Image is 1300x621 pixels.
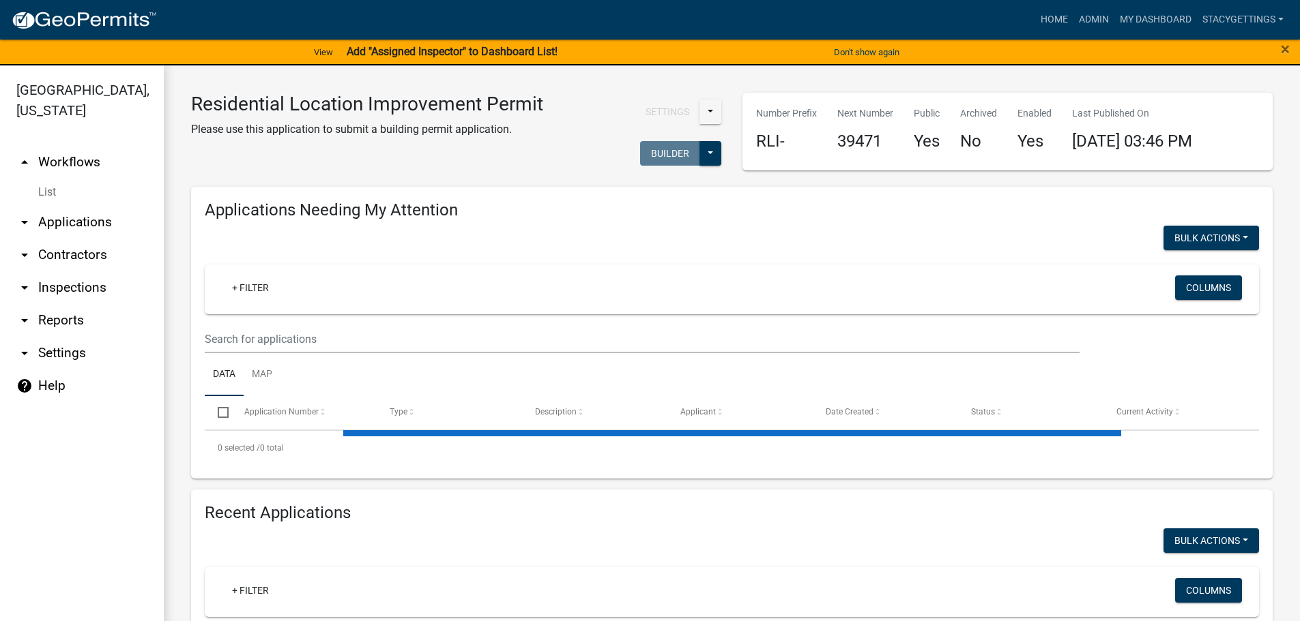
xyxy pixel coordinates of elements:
[635,100,700,124] button: Settings
[971,407,995,416] span: Status
[16,312,33,329] i: arrow_drop_down
[640,141,700,166] button: Builder
[1164,528,1259,553] button: Bulk Actions
[244,407,319,416] span: Application Number
[914,106,940,121] p: Public
[1281,40,1290,59] span: ×
[522,396,667,429] datatable-header-cell: Description
[16,247,33,263] i: arrow_drop_down
[1072,106,1192,121] p: Last Published On
[1281,41,1290,57] button: Close
[1035,7,1073,33] a: Home
[16,214,33,230] i: arrow_drop_down
[1114,7,1197,33] a: My Dashboard
[1072,132,1192,151] span: [DATE] 03:46 PM
[221,578,280,603] a: + Filter
[16,154,33,170] i: arrow_drop_up
[308,41,338,63] a: View
[221,275,280,300] a: + Filter
[756,106,817,121] p: Number Prefix
[826,407,873,416] span: Date Created
[191,93,543,116] h3: Residential Location Improvement Permit
[390,407,407,416] span: Type
[756,132,817,151] h4: RLI-
[205,200,1259,220] h4: Applications Needing My Attention
[231,396,376,429] datatable-header-cell: Application Number
[1017,132,1052,151] h4: Yes
[960,106,997,121] p: Archived
[218,443,260,453] span: 0 selected /
[1164,226,1259,250] button: Bulk Actions
[376,396,521,429] datatable-header-cell: Type
[244,353,280,397] a: Map
[205,431,1259,465] div: 0 total
[1116,407,1173,416] span: Current Activity
[205,396,231,429] datatable-header-cell: Select
[1175,578,1242,603] button: Columns
[191,121,543,138] p: Please use this application to submit a building permit application.
[914,132,940,151] h4: Yes
[958,396,1103,429] datatable-header-cell: Status
[1017,106,1052,121] p: Enabled
[535,407,577,416] span: Description
[828,41,905,63] button: Don't show again
[1073,7,1114,33] a: Admin
[16,279,33,296] i: arrow_drop_down
[205,503,1259,523] h4: Recent Applications
[680,407,716,416] span: Applicant
[1197,7,1289,33] a: StacyGettings
[347,45,558,58] strong: Add "Assigned Inspector" to Dashboard List!
[205,353,244,397] a: Data
[16,345,33,361] i: arrow_drop_down
[16,378,33,394] i: help
[837,132,893,151] h4: 39471
[205,325,1080,353] input: Search for applications
[960,132,997,151] h4: No
[667,396,813,429] datatable-header-cell: Applicant
[1175,275,1242,300] button: Columns
[813,396,958,429] datatable-header-cell: Date Created
[1103,396,1249,429] datatable-header-cell: Current Activity
[837,106,893,121] p: Next Number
